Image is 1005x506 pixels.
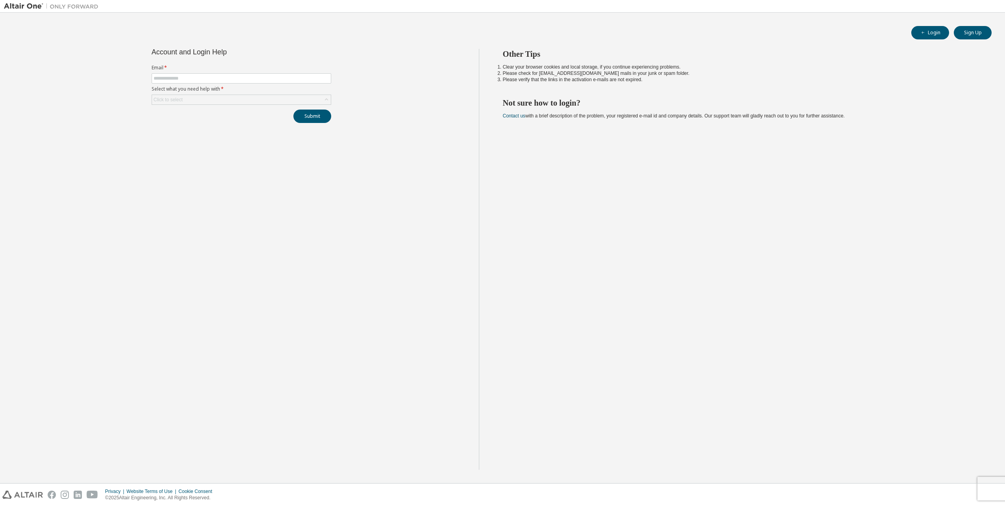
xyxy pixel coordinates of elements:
div: Account and Login Help [152,49,295,55]
img: instagram.svg [61,491,69,499]
h2: Other Tips [503,49,978,59]
button: Sign Up [954,26,992,39]
label: Email [152,65,331,71]
span: with a brief description of the problem, your registered e-mail id and company details. Our suppo... [503,113,845,119]
li: Please verify that the links in the activation e-mails are not expired. [503,76,978,83]
div: Privacy [105,488,126,495]
label: Select what you need help with [152,86,331,92]
button: Submit [293,110,331,123]
a: Contact us [503,113,525,119]
img: Altair One [4,2,102,10]
div: Cookie Consent [178,488,217,495]
img: linkedin.svg [74,491,82,499]
button: Login [911,26,949,39]
img: facebook.svg [48,491,56,499]
div: Click to select [154,97,183,103]
h2: Not sure how to login? [503,98,978,108]
li: Clear your browser cookies and local storage, if you continue experiencing problems. [503,64,978,70]
div: Click to select [152,95,331,104]
p: © 2025 Altair Engineering, Inc. All Rights Reserved. [105,495,217,501]
img: youtube.svg [87,491,98,499]
div: Website Terms of Use [126,488,178,495]
img: altair_logo.svg [2,491,43,499]
li: Please check for [EMAIL_ADDRESS][DOMAIN_NAME] mails in your junk or spam folder. [503,70,978,76]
